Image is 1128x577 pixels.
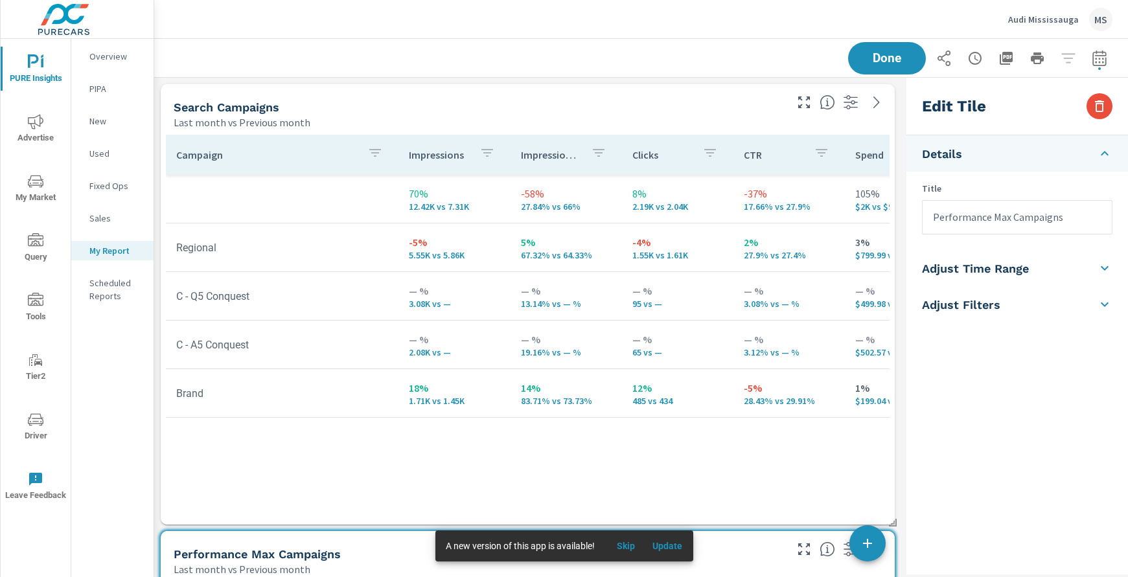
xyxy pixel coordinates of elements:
[610,540,641,552] span: Skip
[855,201,946,212] p: $2,001.58 vs $975.16
[166,377,398,410] td: Brand
[166,231,398,264] td: Regional
[521,299,612,309] p: 13.14% vs — %
[409,201,500,212] p: 12,420 vs 7,312
[855,186,946,201] p: 105%
[922,182,1112,195] p: Title
[409,283,500,299] p: — %
[855,250,946,260] p: $799.99 vs $778.93
[744,283,834,299] p: — %
[744,186,834,201] p: -37%
[855,332,946,347] p: — %
[861,52,913,64] span: Done
[89,244,143,257] p: My Report
[1089,8,1112,31] div: MS
[922,146,962,161] h5: Details
[820,541,835,557] span: This is a summary of PMAX performance results by campaign. Each column can be sorted.
[174,115,310,130] p: Last month vs Previous month
[409,186,500,201] p: 70%
[521,201,612,212] p: 27.84% vs 66%
[71,241,154,260] div: My Report
[744,396,834,406] p: 28.43% vs 29.91%
[855,234,946,250] p: 3%
[855,396,946,406] p: $199.04 vs $196.22
[855,299,946,309] p: $499.98 vs $ —
[632,396,723,406] p: 485 vs 434
[174,100,279,114] h5: Search Campaigns
[409,148,468,161] p: Impressions
[71,176,154,196] div: Fixed Ops
[744,148,803,161] p: CTR
[71,209,154,228] div: Sales
[446,541,595,551] span: A new version of this app is available!
[71,111,154,131] div: New
[632,250,723,260] p: 1,548 vs 1,606
[89,50,143,63] p: Overview
[71,144,154,163] div: Used
[5,54,67,86] span: PURE Insights
[632,148,692,161] p: Clicks
[744,299,834,309] p: 3.08% vs — %
[521,380,612,396] p: 14%
[632,234,723,250] p: -4%
[632,186,723,201] p: 8%
[71,273,154,306] div: Scheduled Reports
[5,293,67,324] span: Tools
[176,148,357,161] p: Campaign
[1,39,71,515] div: nav menu
[632,332,723,347] p: — %
[744,380,834,396] p: -5%
[521,148,581,161] p: Impression Share
[5,471,67,503] span: Leave Feedback
[89,212,143,225] p: Sales
[89,277,143,302] p: Scheduled Reports
[993,45,1019,71] button: "Export Report to PDF"
[744,332,834,347] p: — %
[89,82,143,95] p: PIPA
[89,179,143,192] p: Fixed Ops
[409,250,500,260] p: 5,548 vs 5,861
[632,347,723,357] p: 65 vs —
[174,547,341,561] h5: Performance Max Campaigns
[855,380,946,396] p: 1%
[647,536,688,556] button: Update
[409,234,500,250] p: -5%
[409,299,500,309] p: 3,083 vs —
[820,95,835,110] span: This is a summary of Search performance results by campaign. Each column can be sorted.
[744,250,834,260] p: 27.9% vs 27.4%
[5,412,67,444] span: Driver
[744,347,834,357] p: 3.12% vs — %
[922,95,986,117] h3: Edit Tile
[521,347,612,357] p: 19.16% vs — %
[521,250,612,260] p: 67.32% vs 64.33%
[409,396,500,406] p: 1,706 vs 1,451
[5,233,67,265] span: Query
[652,540,683,552] span: Update
[632,299,723,309] p: 95 vs —
[794,92,814,113] button: Make Fullscreen
[922,297,1000,312] h5: Adjust Filters
[605,536,647,556] button: Skip
[5,352,67,384] span: Tier2
[521,283,612,299] p: — %
[71,79,154,98] div: PIPA
[521,234,612,250] p: 5%
[521,396,612,406] p: 83.71% vs 73.73%
[89,115,143,128] p: New
[5,174,67,205] span: My Market
[632,380,723,396] p: 12%
[166,328,398,361] td: C - A5 Conquest
[521,332,612,347] p: — %
[409,380,500,396] p: 18%
[174,561,310,577] p: Last month vs Previous month
[744,234,834,250] p: 2%
[855,148,915,161] p: Spend
[632,201,723,212] p: 2,193 vs 2,040
[521,186,612,201] p: -58%
[89,147,143,160] p: Used
[855,347,946,357] p: $502.57 vs $ —
[166,280,398,313] td: C - Q5 Conquest
[1008,14,1079,25] p: Audi Mississauga
[5,114,67,146] span: Advertise
[922,261,1029,276] h5: Adjust Time Range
